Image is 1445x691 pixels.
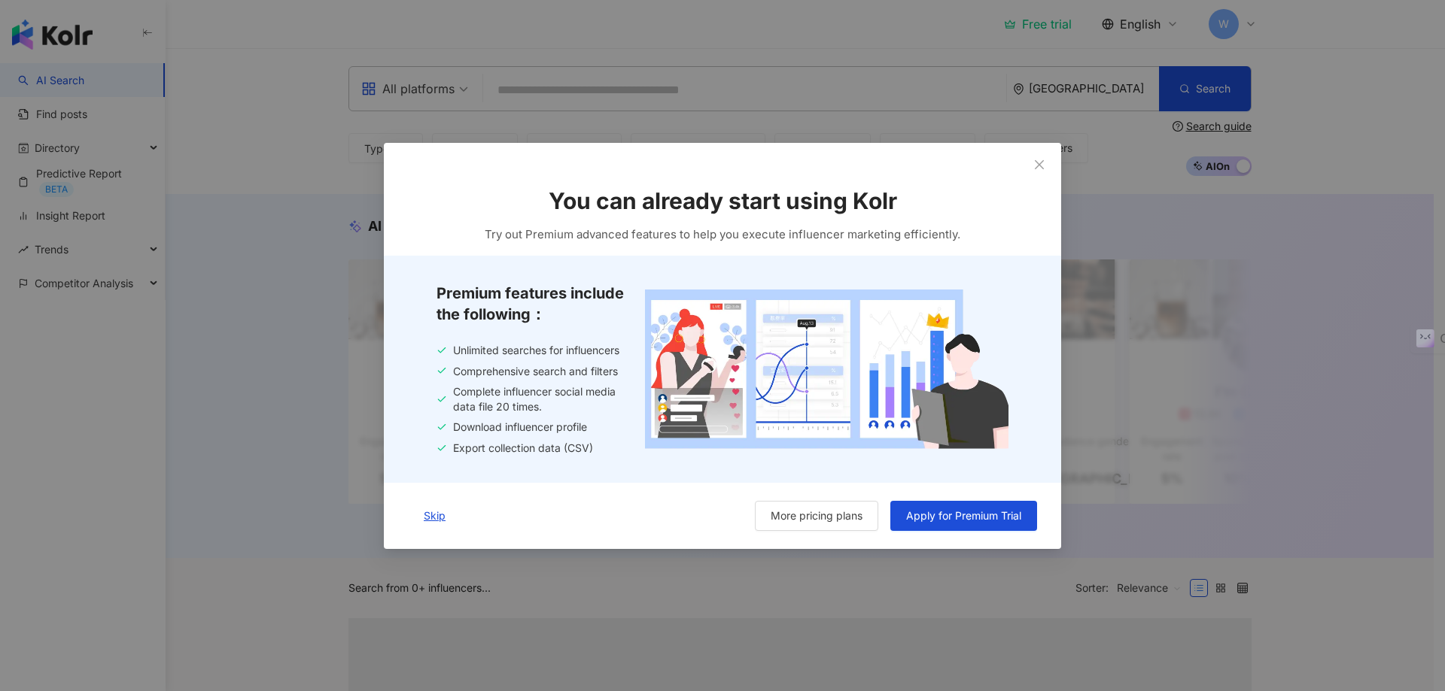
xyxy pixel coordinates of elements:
[755,500,878,530] button: More pricing plans
[906,509,1021,521] span: Apply for Premium Trial
[424,509,446,521] span: Skip
[437,420,627,435] div: Download influencer profile
[1033,158,1045,170] span: close
[437,384,627,414] div: Complete influencer social media data file 20 times.
[771,509,862,521] span: More pricing plans
[437,441,627,456] div: Export collection data (CSV)
[1024,149,1054,179] button: Close
[549,185,897,217] span: You can already start using Kolr
[437,363,627,378] div: Comprehensive search and filters
[485,226,960,244] span: Try out Premium advanced features to help you execute influencer marketing efficiently.
[408,500,461,530] button: Skip
[437,343,627,358] div: Unlimited searches for influencers
[890,500,1037,530] button: Apply for Premium Trial
[645,289,1008,448] img: free trial onboarding
[437,283,627,325] span: Premium features include the following：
